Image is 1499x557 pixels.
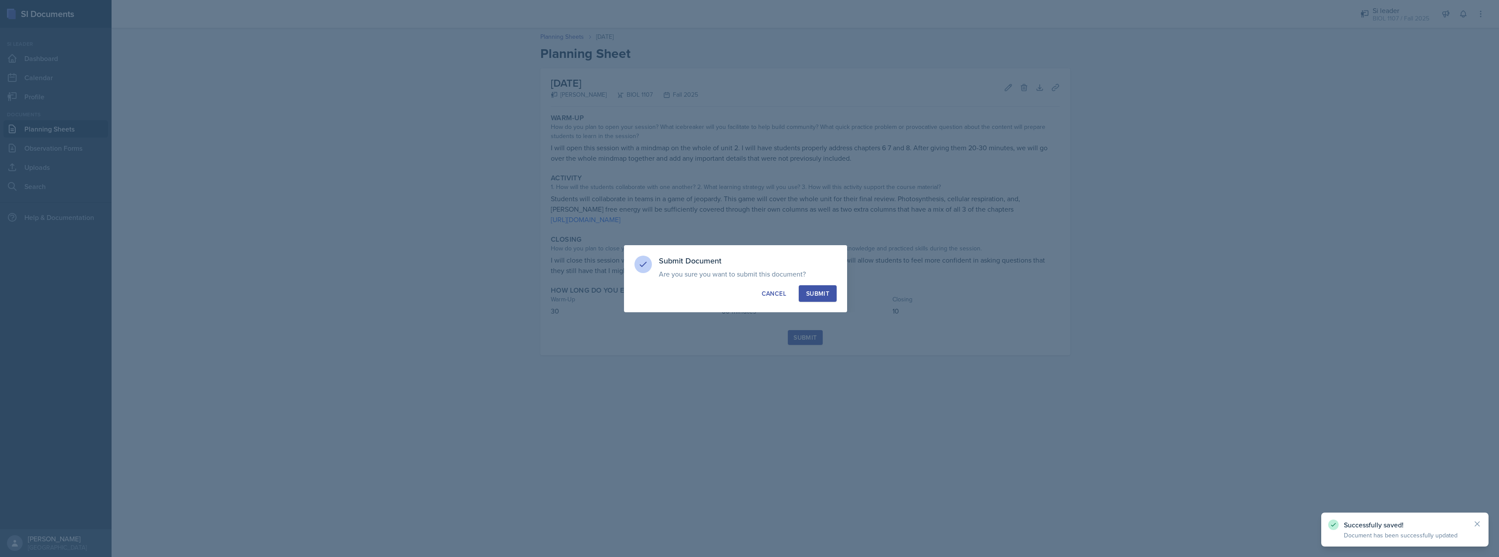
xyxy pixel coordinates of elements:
[1344,531,1466,540] p: Document has been successfully updated
[754,285,794,302] button: Cancel
[806,289,829,298] div: Submit
[762,289,786,298] div: Cancel
[799,285,837,302] button: Submit
[659,270,837,278] p: Are you sure you want to submit this document?
[1344,520,1466,529] p: Successfully saved!
[659,256,837,266] h3: Submit Document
